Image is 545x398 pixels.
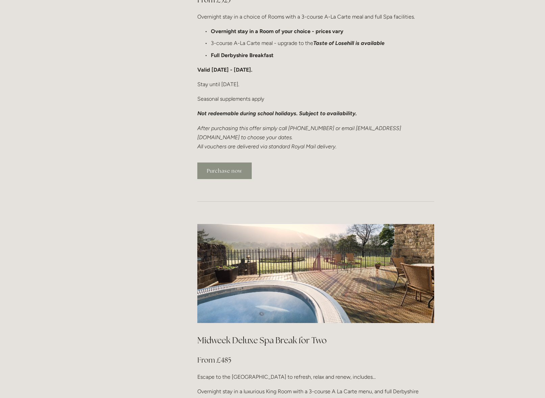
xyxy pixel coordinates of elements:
strong: Valid [DATE] - [DATE]. [197,67,252,73]
strong: Overnight stay in a Room of your choice - prices vary [211,28,343,34]
h2: Midweek Deluxe Spa Break for Two [197,334,434,346]
p: Overnight stay in a choice of Rooms with a 3-course A-La Carte meal and full Spa facilities. [197,12,434,21]
p: 3-course A-La Carte meal - upgrade to the [211,39,434,48]
p: Seasonal supplements apply [197,94,434,103]
p: Escape to the [GEOGRAPHIC_DATA] to refresh, relax and renew, includes... [197,372,434,381]
em: Not redeemable during school holidays. Subject to availability. [197,110,357,117]
h3: From £485 [197,353,434,367]
em: Taste of Losehill is available [313,40,385,46]
em: After purchasing this offer simply call [PHONE_NUMBER] or email [EMAIL_ADDRESS][DOMAIN_NAME] to c... [197,125,401,150]
img: view of a jacuzzi at Losehill Hotel [197,224,434,323]
p: Stay until [DATE]. [197,80,434,89]
strong: Full Derbyshire Breakfast [211,52,273,58]
a: Purchase now [197,163,252,179]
